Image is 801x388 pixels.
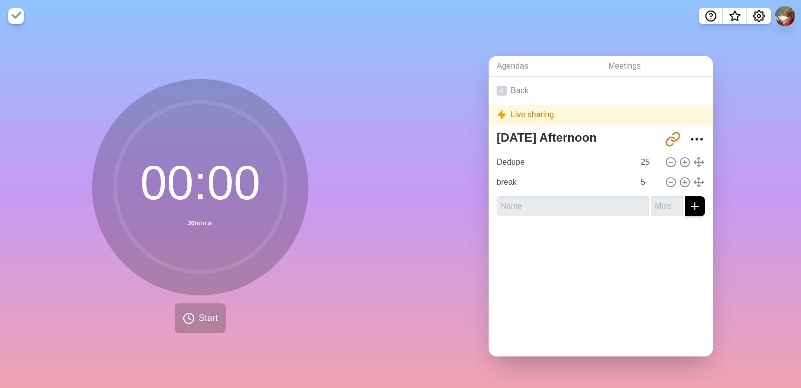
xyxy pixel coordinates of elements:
button: Settings [747,8,771,24]
button: Help [699,8,723,24]
input: Name [497,196,649,216]
a: Meetings [600,56,713,77]
button: Share link [663,129,683,149]
button: What’s new [723,8,747,24]
button: Start [175,303,226,333]
span: Start [199,311,218,325]
input: Mins [651,196,683,216]
a: Back [489,77,713,105]
img: timeblocks logo [8,8,24,24]
a: Agendas [489,56,600,77]
button: More [687,129,707,149]
input: Mins [637,172,661,192]
input: Name [493,152,635,172]
input: Name [493,172,635,192]
div: Live sharing [489,105,713,125]
input: Mins [637,152,661,172]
